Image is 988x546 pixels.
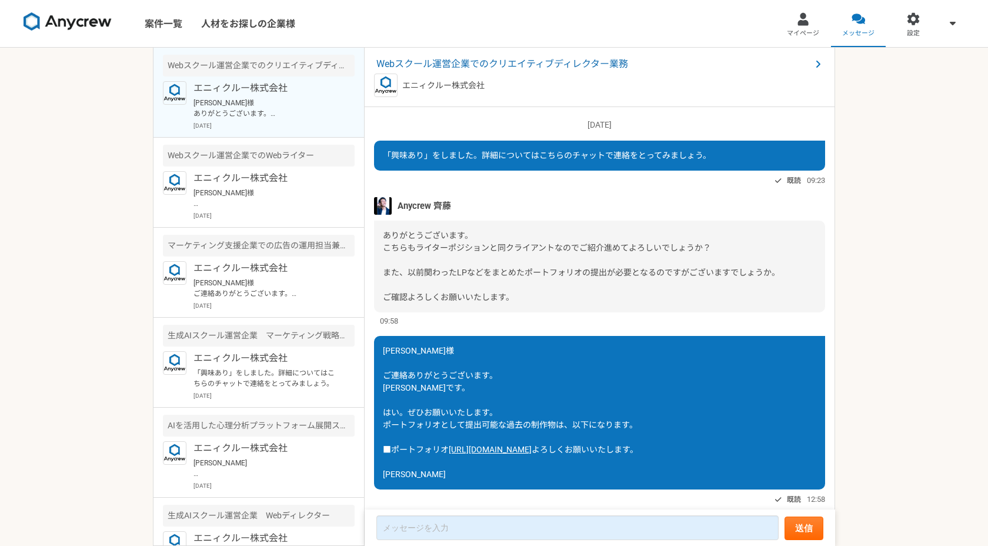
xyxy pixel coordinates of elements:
[163,441,186,465] img: logo_text_blue_01.png
[193,211,355,220] p: [DATE]
[193,441,339,455] p: エニィクルー株式会社
[193,301,355,310] p: [DATE]
[193,481,355,490] p: [DATE]
[193,171,339,185] p: エニィクルー株式会社
[383,445,638,479] span: よろしくお願いいたします。 [PERSON_NAME]
[193,458,339,479] p: [PERSON_NAME] ご連絡ありがとうございます！ 承知いたしました。 引き続き、よろしくお願いいたします！ [PERSON_NAME]
[193,531,339,545] p: エニィクルー株式会社
[193,261,339,275] p: エニィクルー株式会社
[163,505,355,527] div: 生成AIスクール運営企業 Webディレクター
[193,278,339,299] p: [PERSON_NAME]様 ご連絡ありがとうございます。 [PERSON_NAME]です。 申し訳ありません。 「興味あり」とお送りさせていただきましたが、フロント営業も必要になるため辞退させ...
[402,79,485,92] p: エニィクルー株式会社
[193,121,355,130] p: [DATE]
[193,391,355,400] p: [DATE]
[383,231,780,302] span: ありがとうございます。 こちらもライターポジションと同クライアントなのでご紹介進めてよろしいでしょうか？ また、以前関わったLPなどをまとめたポートフォリオの提出が必要となるのですがございますで...
[807,494,825,505] span: 12:58
[374,197,392,215] img: S__5267474.jpg
[787,29,819,38] span: マイページ
[163,55,355,76] div: Webスクール運営企業でのクリエイティブディレクター業務
[383,151,711,160] span: 「興味あり」をしました。詳細についてはこちらのチャットで連絡をとってみましょう。
[163,415,355,437] div: AIを活用した心理分析プラットフォーム展開スタートアップ マーケティング企画運用
[163,351,186,375] img: logo_text_blue_01.png
[807,175,825,186] span: 09:23
[380,315,398,327] span: 09:58
[383,346,637,454] span: [PERSON_NAME]様 ご連絡ありがとうございます。 [PERSON_NAME]です。 はい。ぜひお願いいたします。 ポートフォリオとして提出可能な過去の制作物は、以下になります。 ■ポー...
[193,98,339,119] p: [PERSON_NAME]様 ありがとうございます。 承知いたしました。 引き続き、よろしくお願いいたします。 [PERSON_NAME]
[787,492,801,507] span: 既読
[193,81,339,95] p: エニィクルー株式会社
[787,174,801,188] span: 既読
[374,74,398,97] img: logo_text_blue_01.png
[163,325,355,347] div: 生成AIスクール運営企業 マーケティング戦略ディレクター
[163,261,186,285] img: logo_text_blue_01.png
[193,351,339,365] p: エニィクルー株式会社
[907,29,920,38] span: 設定
[374,119,825,131] p: [DATE]
[376,57,811,71] span: Webスクール運営企業でのクリエイティブディレクター業務
[193,368,339,389] p: 「興味あり」をしました。詳細についてはこちらのチャットで連絡をとってみましょう。
[163,235,355,257] div: マーケティング支援企業での広告の運用担当兼フロント営業
[163,81,186,105] img: logo_text_blue_01.png
[785,517,823,540] button: 送信
[163,171,186,195] img: logo_text_blue_01.png
[842,29,874,38] span: メッセージ
[398,199,451,212] span: Anycrew 齊藤
[163,145,355,167] div: Webスクール運営企業でのWebライター
[449,445,532,454] a: [URL][DOMAIN_NAME]
[24,12,112,31] img: 8DqYSo04kwAAAAASUVORK5CYII=
[193,188,339,209] p: [PERSON_NAME]様 ご連絡ありがとうございます。 [PERSON_NAME]です。 承知いたしました！ 何卒よろしくお願いいたします！ [PERSON_NAME]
